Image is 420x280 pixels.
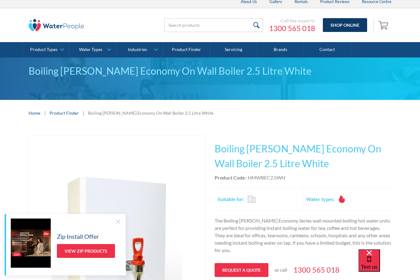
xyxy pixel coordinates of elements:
img: Zip Install Offer [11,219,51,268]
h2: Water types: [306,195,335,203]
a: Contact [304,42,351,57]
p: The Boiling [PERSON_NAME] Economy Series wall mounted boiling hot water units are perfect for pro... [215,217,391,254]
a: Product Finder [163,42,210,57]
a: Water Types [69,42,116,57]
a: Brands [257,42,304,57]
strong: Product Code: [215,175,246,180]
a: View Zip Products [57,244,115,258]
a: 1300 565 018 [269,24,315,33]
input: Search products [164,18,263,32]
div: Boiling [PERSON_NAME] Economy On Wall Boiler 2.5 Litre White [29,64,391,78]
a: Open empty cart [377,18,391,33]
div: | [43,109,46,116]
div: Boiling [PERSON_NAME] Economy On Wall Boiler 2.5 Litre White [88,110,213,116]
a: Request a quote [215,263,268,277]
h2: Suitable for: [218,195,244,203]
h5: Zip Install Offer [57,232,99,241]
a: Product Finder [50,110,79,116]
img: The Water People [29,19,84,31]
a: Servicing [210,42,257,57]
a: Industries [117,42,163,57]
a: Home [29,110,40,116]
a: 1300 565 018 [293,264,339,275]
div: Product Types [30,47,57,52]
div: | [82,109,85,116]
div: HMWBEC2.5WH [248,174,285,181]
div: Water Types [79,47,102,52]
h1: Boiling [PERSON_NAME] Economy On Wall Boiler 2.5 Litre White [215,141,391,171]
a: Shop Online [323,18,367,32]
div: Industries [128,47,147,52]
img: shopping cart [378,20,390,30]
iframe: podium webchat widget bubble [359,249,420,280]
div: Call the experts [269,18,315,24]
p: or call [275,266,287,274]
a: Product Types [23,42,69,57]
